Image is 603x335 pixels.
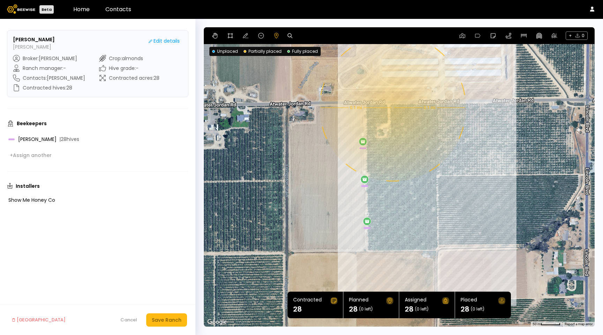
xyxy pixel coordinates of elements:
div: Contracted acres : 28 [99,74,159,81]
div: [PERSON_NAME]|28hives [7,134,188,145]
button: [GEOGRAPHIC_DATA] [8,313,69,327]
span: | 28 hives [59,137,79,142]
img: Google [206,318,229,327]
span: (0 left) [415,307,429,311]
div: 12 [365,212,370,217]
div: Beta [39,5,54,14]
div: Partially placed [244,48,282,55]
button: Save Ranch [146,313,187,327]
div: Contracted hives : 28 [13,84,85,91]
h1: 28 [461,306,469,313]
h1: 28 [349,306,358,313]
div: Show Me Honey Co [8,198,177,202]
span: (0 left) [359,307,373,311]
div: Crop : almonds [99,55,159,62]
div: Planned [349,297,368,304]
button: Map Scale: 50 m per 53 pixels [530,322,563,327]
div: Placed [461,297,477,304]
a: Contacts [105,5,131,13]
span: (0 left) [471,307,484,311]
div: Save Ranch [152,316,181,324]
div: Broker : [PERSON_NAME] [13,55,85,62]
div: Assigned [405,297,426,304]
img: Beewise logo [7,5,35,14]
div: Edit details [149,37,180,45]
div: Cancel [120,316,137,323]
h3: Installers [16,184,40,188]
p: [PERSON_NAME] [13,43,55,51]
a: Open this area in Google Maps (opens a new window) [206,318,229,327]
div: 8 [362,132,364,137]
span: + 0 [566,31,588,40]
h1: 28 [293,306,302,313]
div: Contacts : [PERSON_NAME] [13,74,85,81]
div: Show Me Honey Co [7,194,188,206]
div: + Assign another [10,152,52,158]
div: [PERSON_NAME] [8,137,166,142]
h3: Beekeepers [17,121,47,126]
div: [GEOGRAPHIC_DATA] [12,316,66,323]
div: 8 [363,170,366,175]
button: Cancel [117,314,141,326]
div: Hive grade : - [99,65,159,72]
h1: 28 [405,306,414,313]
div: Ranch manager : - [13,65,85,72]
h3: [PERSON_NAME] [13,36,55,43]
button: Edit details [146,36,183,46]
button: +Assign another [7,150,54,160]
div: Contracted [293,297,322,304]
div: Unplaced [212,48,238,55]
div: Fully placed [287,48,318,55]
span: 50 m [533,322,541,326]
a: Home [73,5,90,13]
a: Report a map error [565,322,593,326]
